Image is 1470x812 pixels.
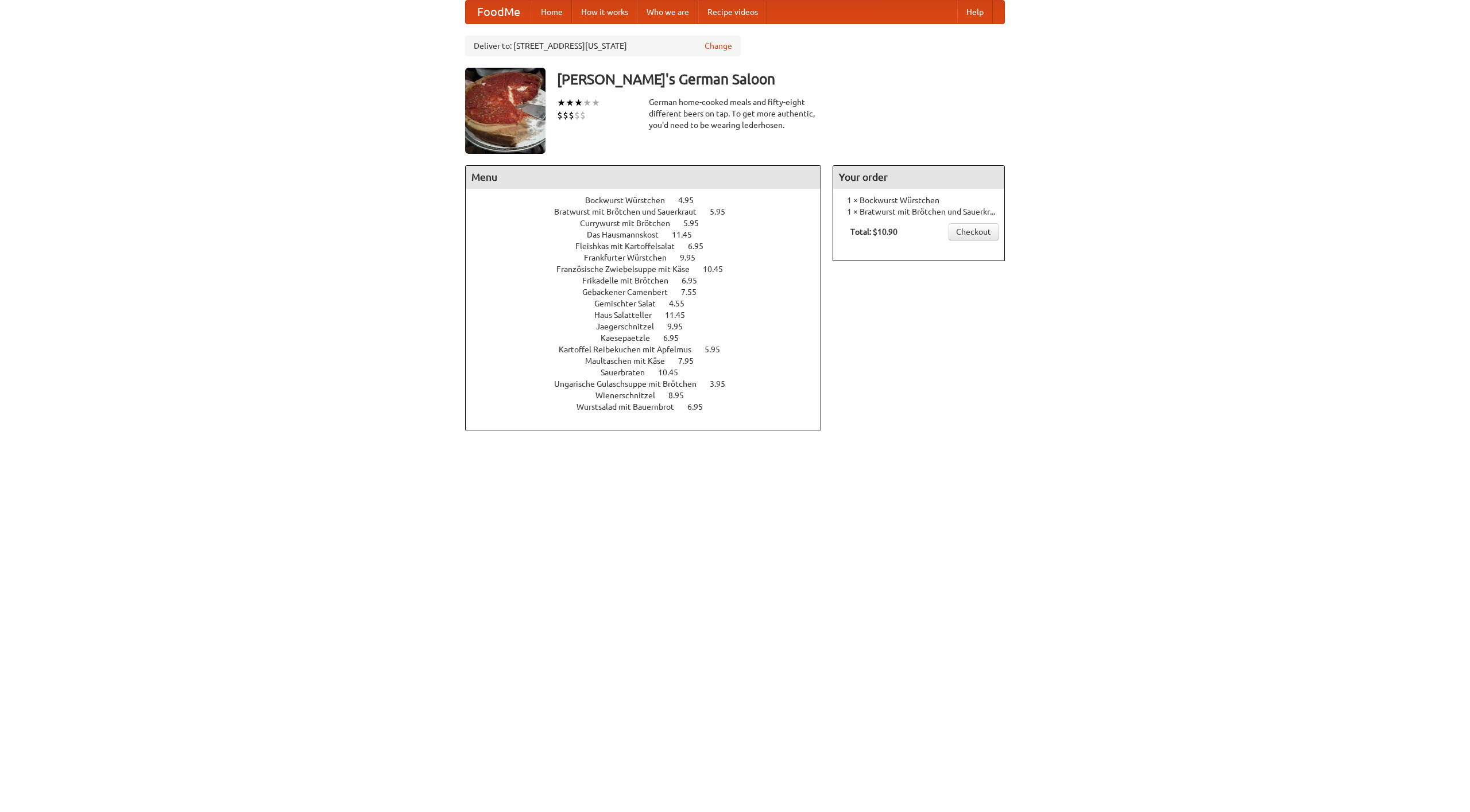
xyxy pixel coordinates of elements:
li: $ [557,109,563,122]
a: Frankfurter Würstchen 9.95 [584,253,717,262]
li: $ [574,109,580,122]
a: Kaesepaetzle 6.95 [601,333,700,343]
li: ★ [574,96,583,109]
span: 6.95 [682,276,709,285]
li: ★ [583,96,591,109]
span: 5.95 [710,207,737,216]
span: 9.95 [667,322,694,331]
a: Currywurst mit Brötchen 5.95 [580,219,720,228]
a: Recipe videos [698,1,767,24]
span: Jaegerschnitzel [596,322,666,331]
a: Frikadelle mit Brötchen 6.95 [582,276,718,285]
div: German home-cooked meals and fifty-eight different beers on tap. To get more authentic, you'd nee... [649,96,821,131]
li: 1 × Bockwurst Würstchen [839,195,999,206]
li: 1 × Bratwurst mit Brötchen und Sauerkraut [839,206,999,217]
span: 4.55 [669,299,696,308]
span: Frikadelle mit Brötchen [582,276,680,285]
span: 7.55 [681,287,708,297]
li: ★ [566,96,574,109]
a: Home [532,1,572,24]
a: Bratwurst mit Brötchen und Sauerkraut 5.95 [554,207,746,216]
span: Kaesepaetzle [601,333,661,343]
span: Haus Salatteller [594,310,663,320]
img: angular.jpg [465,68,546,154]
span: 10.45 [658,368,690,377]
li: ★ [557,96,566,109]
a: How it works [572,1,637,24]
span: 4.95 [678,196,705,205]
a: Gemischter Salat 4.55 [594,299,706,308]
a: Help [957,1,993,24]
div: Deliver to: [STREET_ADDRESS][US_STATE] [465,36,741,56]
a: Maultaschen mit Käse 7.95 [585,356,715,366]
span: Ungarische Gulaschsuppe mit Brötchen [554,379,708,388]
span: Sauerbraten [601,368,656,377]
h4: Menu [466,166,821,189]
span: Kartoffel Reibekuchen mit Apfelmus [559,345,703,354]
span: 8.95 [668,391,695,400]
span: Maultaschen mit Käse [585,356,676,366]
a: Sauerbraten 10.45 [601,368,699,377]
span: Frankfurter Würstchen [584,253,678,262]
b: Total: $10.90 [850,227,898,236]
span: Wienerschnitzel [595,391,667,400]
span: 6.95 [663,333,690,343]
span: 3.95 [710,379,737,388]
a: FoodMe [466,1,532,24]
span: 7.95 [678,356,705,366]
span: Fleishkas mit Kartoffelsalat [575,242,686,251]
span: Gemischter Salat [594,299,667,308]
a: Wienerschnitzel 8.95 [595,391,705,400]
span: 11.45 [672,230,703,239]
li: $ [563,109,568,122]
a: Haus Salatteller 11.45 [594,310,706,320]
span: Gebackener Camenbert [582,287,679,297]
span: 6.95 [688,242,715,251]
li: $ [568,109,574,122]
a: Französische Zwiebelsuppe mit Käse 10.45 [556,265,744,274]
span: 5.95 [705,345,732,354]
span: 9.95 [680,253,707,262]
h4: Your order [833,166,1004,189]
a: Checkout [949,223,999,240]
span: 11.45 [665,310,697,320]
a: Das Hausmannskost 11.45 [587,230,713,239]
span: 5.95 [683,219,710,228]
span: Bratwurst mit Brötchen und Sauerkraut [554,207,708,216]
a: Wurstsalad mit Bauernbrot 6.95 [577,402,724,411]
a: Fleishkas mit Kartoffelsalat 6.95 [575,242,725,251]
li: ★ [591,96,600,109]
span: Wurstsalad mit Bauernbrot [577,402,686,411]
span: Bockwurst Würstchen [585,196,676,205]
a: Jaegerschnitzel 9.95 [596,322,704,331]
a: Who we are [637,1,698,24]
span: Französische Zwiebelsuppe mit Käse [556,265,701,274]
a: Gebackener Camenbert 7.55 [582,287,718,297]
h3: [PERSON_NAME]'s German Saloon [557,68,1005,91]
a: Change [705,40,732,52]
span: Currywurst mit Brötchen [580,219,682,228]
a: Ungarische Gulaschsuppe mit Brötchen 3.95 [554,379,746,388]
li: $ [580,109,586,122]
a: Kartoffel Reibekuchen mit Apfelmus 5.95 [559,345,741,354]
a: Bockwurst Würstchen 4.95 [585,196,715,205]
span: Das Hausmannskost [587,230,670,239]
span: 10.45 [703,265,734,274]
span: 6.95 [687,402,714,411]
